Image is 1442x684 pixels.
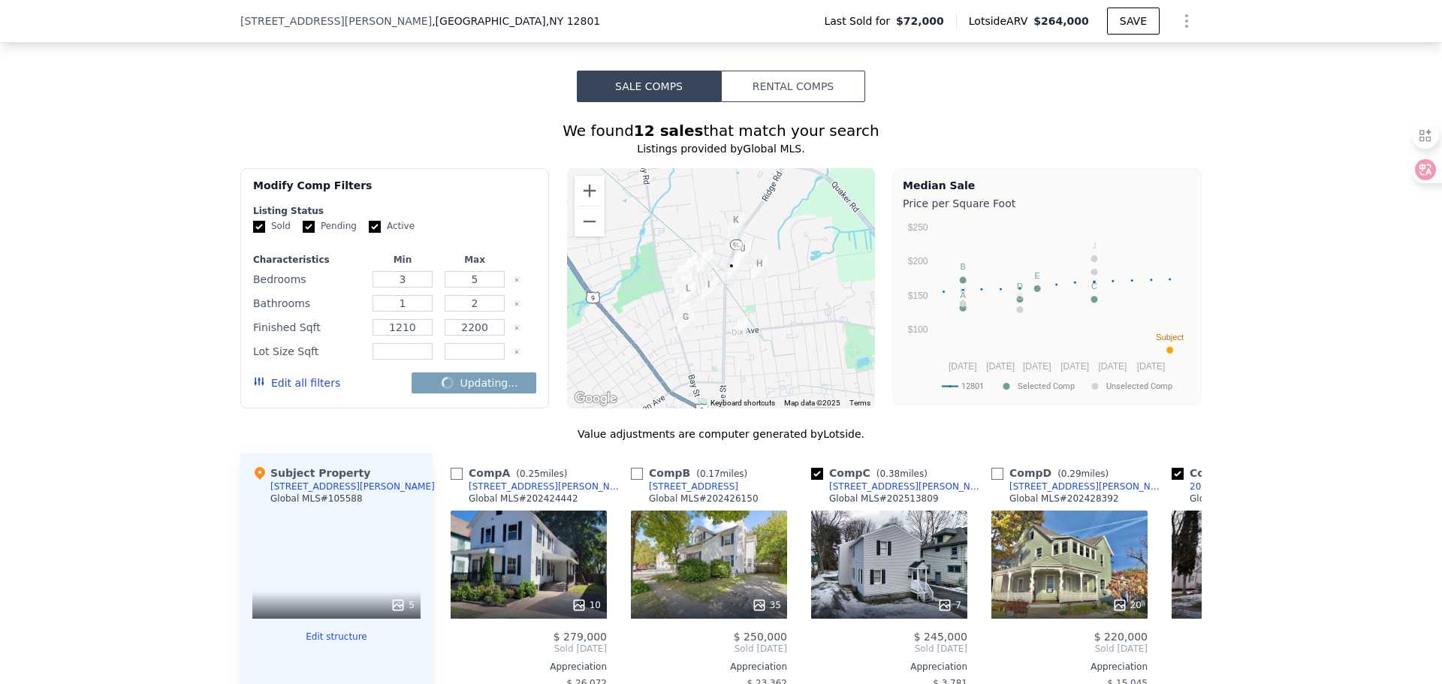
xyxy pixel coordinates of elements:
[303,221,315,233] input: Pending
[252,631,421,643] button: Edit structure
[514,349,520,355] button: Clear
[442,254,508,266] div: Max
[469,493,578,505] div: Global MLS # 202424442
[270,493,363,505] div: Global MLS # 105588
[870,469,934,479] span: ( miles)
[960,291,966,300] text: A
[669,266,698,303] div: 9 Stoddard Ave
[514,277,520,283] button: Clear
[1190,481,1247,493] div: 20 Auburn Pl
[451,661,607,673] div: Appreciation
[510,469,573,479] span: ( miles)
[253,220,291,233] label: Sold
[903,178,1192,193] div: Median Sale
[252,466,370,481] div: Subject Property
[1137,361,1166,372] text: [DATE]
[571,389,620,408] img: Google
[960,286,966,295] text: H
[303,220,357,233] label: Pending
[991,481,1166,493] a: [STREET_ADDRESS][PERSON_NAME]
[1009,493,1119,505] div: Global MLS # 202428392
[903,214,1192,402] svg: A chart.
[811,661,967,673] div: Appreciation
[695,271,723,309] div: 20 Hoyt Ave
[784,399,840,407] span: Map data ©2025
[631,643,787,655] span: Sold [DATE]
[811,643,967,655] span: Sold [DATE]
[986,361,1015,372] text: [DATE]
[1094,631,1148,643] span: $ 220,000
[631,466,753,481] div: Comp B
[572,598,601,613] div: 10
[745,250,774,288] div: 175 Sanford St
[690,243,719,280] div: 25 Flandreaux Ave
[710,398,775,408] button: Keyboard shortcuts
[631,481,738,493] a: [STREET_ADDRESS]
[631,661,787,673] div: Appreciation
[903,193,1192,214] div: Price per Square Foot
[1107,8,1160,35] button: SAVE
[896,14,944,29] span: $72,000
[253,341,364,362] div: Lot Size Sqft
[700,469,720,479] span: 0.17
[253,293,364,314] div: Bathrooms
[721,71,865,102] button: Rental Comps
[914,631,967,643] span: $ 245,000
[1009,481,1166,493] div: [STREET_ADDRESS][PERSON_NAME]
[240,120,1202,141] div: We found that match your search
[1034,271,1039,280] text: E
[717,252,746,290] div: 141 Sanford St
[649,481,738,493] div: [STREET_ADDRESS]
[722,206,750,244] div: 302 Ridge St
[649,493,759,505] div: Global MLS # 202426150
[369,221,381,233] input: Active
[908,291,928,301] text: $150
[412,372,535,393] button: Updating...
[1190,493,1299,505] div: Global MLS # 202430200
[690,469,753,479] span: ( miles)
[270,481,435,493] div: [STREET_ADDRESS][PERSON_NAME]
[391,598,415,613] div: 5
[514,325,520,331] button: Clear
[811,466,934,481] div: Comp C
[1172,6,1202,36] button: Show Options
[671,303,700,341] div: 11 William St
[961,381,984,391] text: 12801
[824,14,896,29] span: Last Sold for
[577,71,721,102] button: Sale Comps
[829,493,939,505] div: Global MLS # 202513809
[1106,381,1172,391] text: Unselected Comp
[240,426,1202,441] div: Value adjustments are computer generated by Lotside .
[469,481,625,493] div: [STREET_ADDRESS][PERSON_NAME]
[1112,598,1142,613] div: 20
[370,254,436,266] div: Min
[432,14,600,29] span: , [GEOGRAPHIC_DATA]
[991,466,1115,481] div: Comp D
[734,631,787,643] span: $ 250,000
[451,466,573,481] div: Comp A
[752,598,781,613] div: 35
[253,178,536,205] div: Modify Comp Filters
[1018,381,1075,391] text: Selected Comp
[1033,15,1089,27] span: $264,000
[369,220,415,233] label: Active
[1092,241,1097,250] text: J
[253,254,364,266] div: Characteristics
[571,389,620,408] a: Open this area in Google Maps (opens a new window)
[1023,361,1051,372] text: [DATE]
[991,643,1148,655] span: Sold [DATE]
[546,15,600,27] span: , NY 12801
[674,248,703,285] div: 23 Kenworthy Ave
[514,301,520,307] button: Clear
[1061,469,1081,479] span: 0.29
[879,469,900,479] span: 0.38
[908,222,928,233] text: $250
[520,469,540,479] span: 0.25
[554,631,607,643] span: $ 279,000
[668,295,696,333] div: 8 William St
[1156,333,1184,342] text: Subject
[811,481,985,493] a: [STREET_ADDRESS][PERSON_NAME]
[1091,282,1097,291] text: C
[949,361,977,372] text: [DATE]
